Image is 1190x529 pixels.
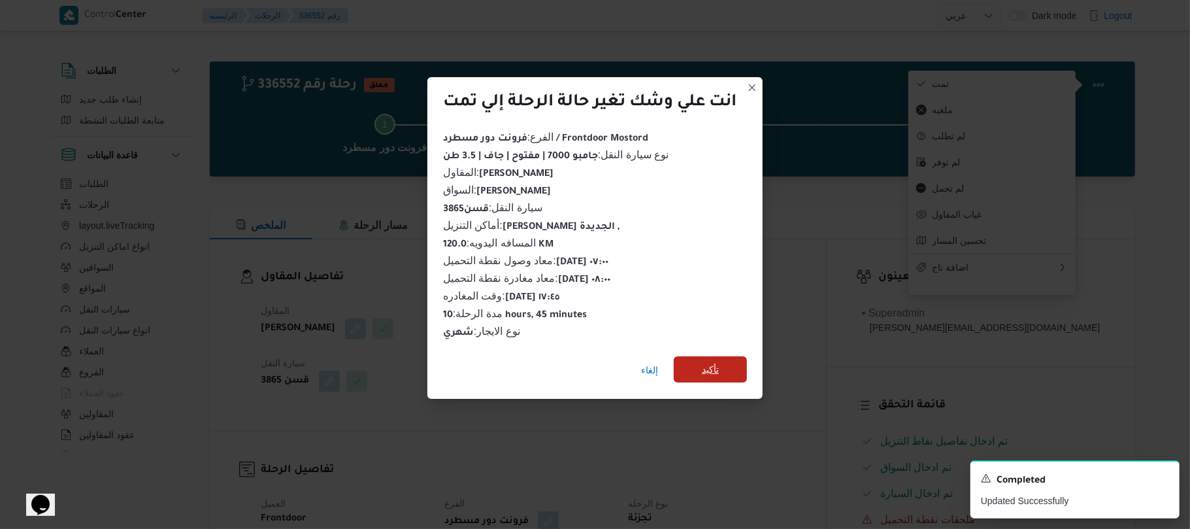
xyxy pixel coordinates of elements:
div: انت علي وشك تغير حالة الرحلة إلي تمت [443,93,736,114]
b: 120.0 KM [443,240,554,250]
b: [PERSON_NAME] [479,169,554,180]
button: إلغاء [636,357,663,383]
button: Closes this modal window [744,80,760,95]
span: المسافه اليدويه : [443,237,554,248]
span: Completed [997,473,1046,489]
p: Updated Successfully [981,494,1169,508]
b: [PERSON_NAME] الجديدة , [503,222,620,233]
b: [DATE] ٠٧:٠٠ [556,258,608,268]
span: نوع الايجار : [443,326,520,337]
b: [PERSON_NAME] [476,187,551,197]
span: وقت المغادره : [443,290,559,301]
span: معاد مغادرة نقطة التحميل : [443,273,610,284]
b: [DATE] ١٧:٤٥ [505,293,559,303]
span: معاد وصول نقطة التحميل : [443,255,608,266]
b: 10 hours, 45 minutes [443,311,587,321]
iframe: chat widget [13,477,55,516]
b: جامبو 7000 | مفتوح | جاف | 3.5 طن [443,152,598,162]
button: تأكيد [674,356,747,383]
span: المقاول : [443,167,554,178]
span: أماكن التنزيل : [443,220,620,231]
div: Notification [981,472,1169,489]
b: فرونت دور مسطرد / Frontdoor Mostord [443,134,648,145]
span: نوع سيارة النقل : [443,149,669,160]
span: سيارة النقل : [443,202,542,213]
span: إلغاء [641,362,658,378]
b: شهري [443,328,474,339]
span: مدة الرحلة : [443,308,587,319]
b: [DATE] ٠٨:٠٠ [558,275,610,286]
b: قسن3865 [443,205,489,215]
span: السواق : [443,184,551,196]
span: تأكيد [702,362,719,377]
span: الفرع : [443,131,648,143]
